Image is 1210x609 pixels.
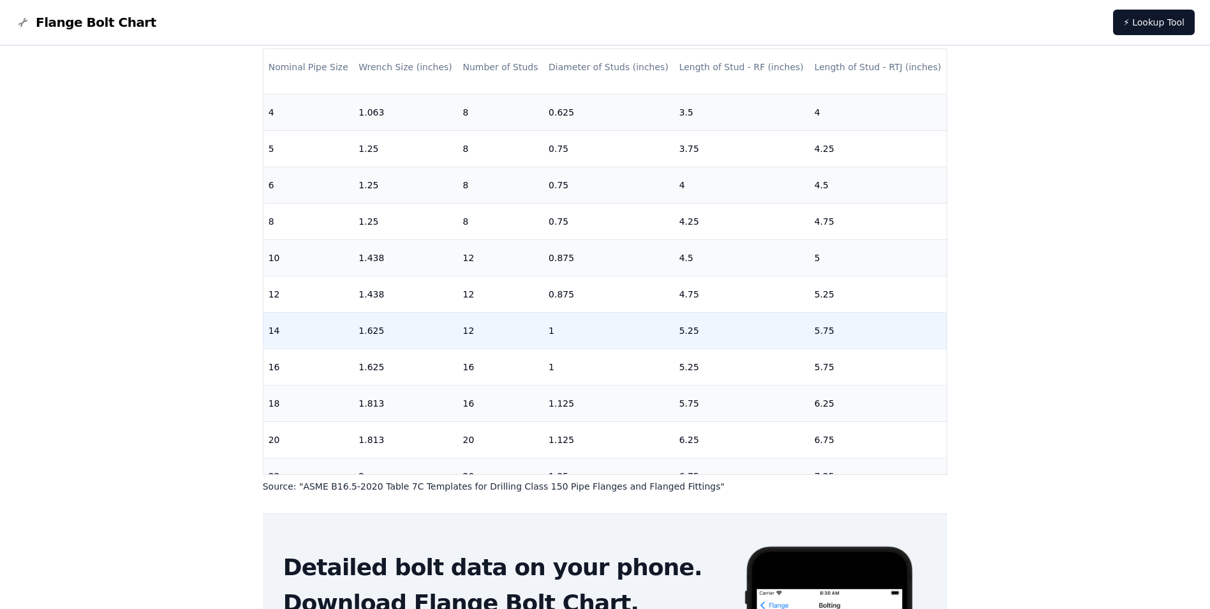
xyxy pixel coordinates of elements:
td: 8 [457,203,543,239]
td: 4 [263,94,354,130]
td: 5.25 [809,276,947,312]
td: 1.25 [353,203,457,239]
td: 4 [674,167,809,203]
td: 6.75 [809,421,947,458]
p: Source: " ASME B16.5-2020 Table 7C Templates for Drilling Class 150 Pipe Flanges and Flanged Fitt... [263,480,948,493]
td: 6 [263,167,354,203]
td: 7.25 [809,458,947,494]
td: 22 [263,458,354,494]
td: 1.438 [353,276,457,312]
td: 8 [263,203,354,239]
th: Diameter of Studs (inches) [543,49,674,86]
td: 1.125 [543,421,674,458]
td: 16 [263,349,354,385]
td: 20 [263,421,354,458]
td: 6.75 [674,458,809,494]
td: 1.625 [353,312,457,349]
td: 8 [457,94,543,130]
td: 1.25 [543,458,674,494]
td: 3.75 [674,130,809,167]
td: 1.625 [353,349,457,385]
td: 6.25 [809,385,947,421]
td: 1 [543,312,674,349]
td: 4.75 [674,276,809,312]
span: Flange Bolt Chart [36,13,156,31]
td: 6.25 [674,421,809,458]
td: 1.063 [353,94,457,130]
td: 0.875 [543,239,674,276]
td: 5 [263,130,354,167]
td: 3.5 [674,94,809,130]
td: 1.25 [353,130,457,167]
td: 4.5 [809,167,947,203]
td: 12 [263,276,354,312]
td: 5.75 [809,349,947,385]
td: 20 [457,421,543,458]
td: 0.875 [543,276,674,312]
td: 16 [457,349,543,385]
td: 0.75 [543,130,674,167]
td: 0.75 [543,167,674,203]
th: Number of Studs [457,49,543,86]
td: 2 [353,458,457,494]
td: 0.625 [543,94,674,130]
th: Length of Stud - RTJ (inches) [809,49,947,86]
td: 1.813 [353,421,457,458]
td: 10 [263,239,354,276]
td: 5.25 [674,349,809,385]
td: 5 [809,239,947,276]
td: 4.75 [809,203,947,239]
td: 12 [457,312,543,349]
td: 20 [457,458,543,494]
td: 16 [457,385,543,421]
a: ⚡ Lookup Tool [1113,10,1195,35]
a: Flange Bolt Chart LogoFlange Bolt Chart [15,13,156,31]
td: 1 [543,349,674,385]
td: 1.813 [353,385,457,421]
h2: Detailed bolt data on your phone. [283,555,723,580]
img: Flange Bolt Chart Logo [15,15,31,30]
td: 5.75 [809,312,947,349]
td: 5.75 [674,385,809,421]
td: 8 [457,130,543,167]
th: Length of Stud - RF (inches) [674,49,809,86]
td: 4.5 [674,239,809,276]
td: 4.25 [674,203,809,239]
td: 12 [457,239,543,276]
th: Nominal Pipe Size [263,49,354,86]
th: Wrench Size (inches) [353,49,457,86]
td: 5.25 [674,312,809,349]
td: 12 [457,276,543,312]
td: 1.25 [353,167,457,203]
td: 1.125 [543,385,674,421]
td: 0.75 [543,203,674,239]
td: 18 [263,385,354,421]
td: 8 [457,167,543,203]
td: 1.438 [353,239,457,276]
td: 14 [263,312,354,349]
td: 4.25 [809,130,947,167]
td: 4 [809,94,947,130]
